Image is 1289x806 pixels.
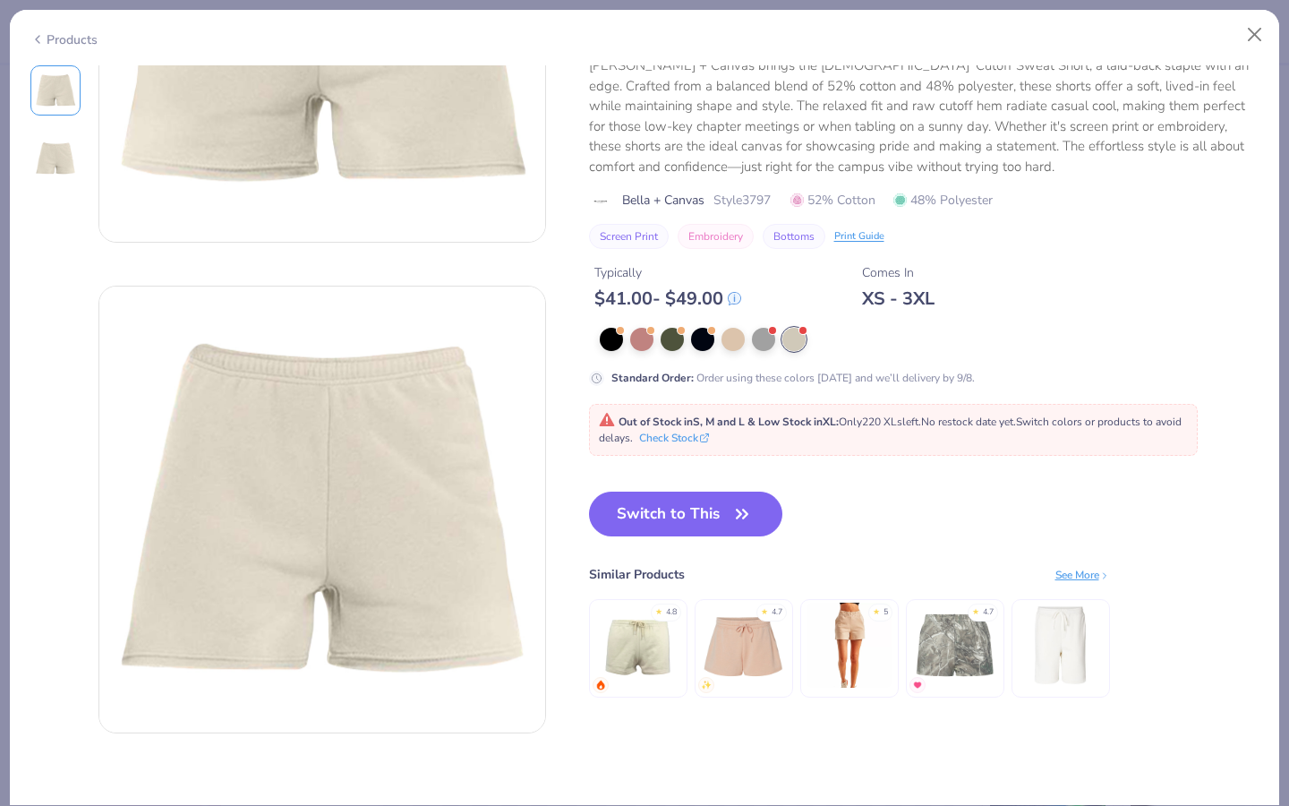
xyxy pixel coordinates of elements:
div: Typically [594,263,741,282]
div: Print Guide [834,228,884,244]
div: ★ [972,606,979,613]
span: 48% Polyester [893,191,993,210]
div: 4.8 [666,606,677,619]
span: Style 3797 [713,191,771,210]
strong: Out of Stock in S, M and L [619,415,747,429]
div: See More [1055,566,1110,582]
img: Independent Trading Co. Women’s Lightweight California Wave Wash Sweatshorts [701,602,786,687]
img: Fresh Prints Miami Camo Heavyweight Shorts [912,602,997,687]
span: Bella + Canvas [622,191,704,210]
div: Order using these colors [DATE] and we’ll delivery by 9/8. [611,369,975,385]
button: Bottoms [763,224,825,249]
button: Screen Print [589,224,669,249]
img: brand logo [589,193,613,208]
img: trending.gif [595,680,606,690]
div: [PERSON_NAME] + Canvas brings the [DEMOGRAPHIC_DATA]' Cutoff Sweat Short, a laid-back staple with... [589,56,1259,176]
img: Back [34,137,77,180]
img: newest.gif [701,680,712,690]
div: 5 [884,606,888,619]
div: Products [30,30,98,49]
strong: & Low Stock in XL : [747,415,839,429]
div: Similar Products [589,565,685,584]
img: TriDri Ladies' Maria Jogger Short [807,602,892,687]
div: $ 41.00 - $ 49.00 [594,287,741,310]
img: Fresh Prints Madison Shorts [595,602,680,687]
button: Check Stock [639,430,709,446]
div: Comes In [862,263,935,282]
img: MostFav.gif [912,680,923,690]
img: Back [99,287,545,733]
div: 4.7 [983,606,994,619]
div: ★ [655,606,662,613]
img: Front [34,69,77,112]
div: ★ [873,606,880,613]
img: Independent Trading Co. Pigment-Dyed Fleece Shorts [1018,602,1103,687]
div: XS - 3XL [862,287,935,310]
div: 4.7 [772,606,782,619]
span: No restock date yet. [921,415,1016,429]
button: Embroidery [678,224,754,249]
button: Switch to This [589,492,783,536]
span: 52% Cotton [790,191,875,210]
div: ★ [761,606,768,613]
span: Only 220 XLs left. Switch colors or products to avoid delays. [599,415,1182,445]
button: Close [1238,18,1272,52]
strong: Standard Order : [611,370,694,384]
